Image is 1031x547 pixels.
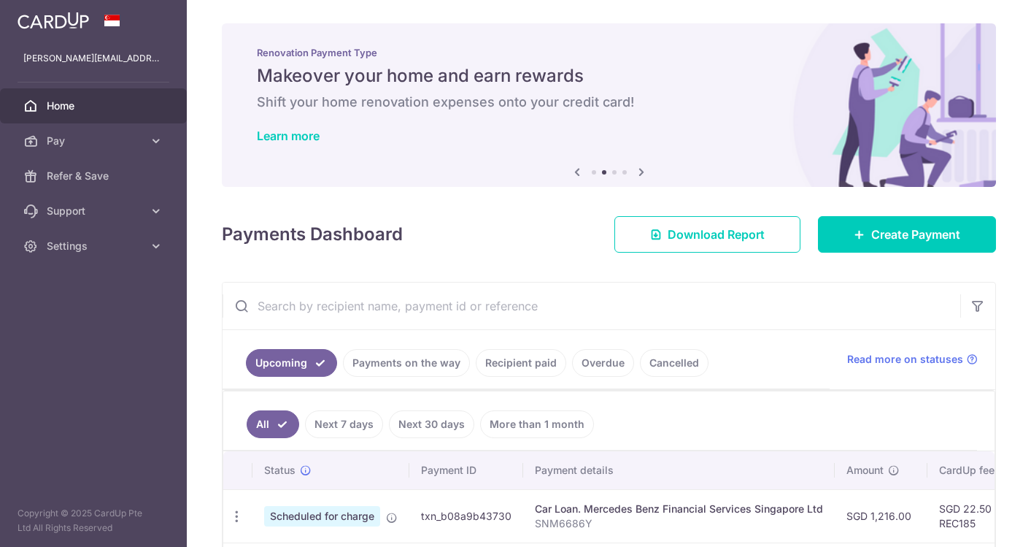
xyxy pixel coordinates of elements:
span: Support [47,204,143,218]
img: Renovation banner [222,23,996,187]
span: Status [264,463,296,478]
span: Read more on statuses [847,352,963,367]
span: CardUp fee [939,463,995,478]
div: Car Loan. Mercedes Benz Financial Services Singapore Ltd [535,502,823,516]
h5: Makeover your home and earn rewards [257,64,961,88]
a: Create Payment [818,216,996,253]
p: Renovation Payment Type [257,47,961,58]
span: Scheduled for charge [264,506,380,527]
span: Home [47,99,143,113]
a: Next 7 days [305,410,383,438]
h6: Shift your home renovation expenses onto your credit card! [257,93,961,111]
span: Amount [846,463,884,478]
a: Payments on the way [343,349,470,377]
a: Cancelled [640,349,708,377]
a: More than 1 month [480,410,594,438]
a: Upcoming [246,349,337,377]
p: [PERSON_NAME][EMAIL_ADDRESS][DOMAIN_NAME] [23,51,163,66]
iframe: Opens a widget where you can find more information [938,503,1016,540]
a: Next 30 days [389,410,474,438]
input: Search by recipient name, payment id or reference [223,283,960,329]
a: Download Report [614,216,800,253]
th: Payment ID [409,451,523,489]
h4: Payments Dashboard [222,221,403,248]
td: SGD 1,216.00 [835,489,927,543]
td: SGD 22.50 REC185 [927,489,1022,543]
span: Pay [47,134,143,148]
td: txn_b08a9b43730 [409,489,523,543]
a: Learn more [257,129,320,143]
a: Read more on statuses [847,352,978,367]
a: All [247,410,299,438]
a: Overdue [572,349,634,377]
span: Create Payment [871,226,960,243]
span: Download Report [668,226,765,243]
p: SNM6686Y [535,516,823,531]
span: Settings [47,239,143,253]
span: Refer & Save [47,169,143,183]
img: CardUp [18,12,89,29]
th: Payment details [523,451,835,489]
a: Recipient paid [476,349,566,377]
